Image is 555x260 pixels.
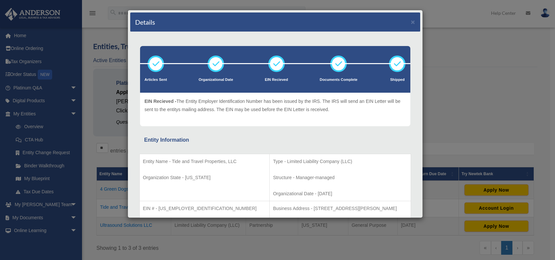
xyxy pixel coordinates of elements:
[143,174,266,182] p: Organization State - [US_STATE]
[143,204,266,213] p: EIN # - [US_EMPLOYER_IDENTIFICATION_NUMBER]
[135,17,155,27] h4: Details
[320,77,358,83] p: Documents Complete
[145,77,167,83] p: Articles Sent
[411,18,415,25] button: ×
[273,157,407,166] p: Type - Limited Liability Company (LLC)
[265,77,288,83] p: EIN Recieved
[145,99,176,104] span: EIN Recieved -
[143,157,266,166] p: Entity Name - Tide and Travel Properties, LLC
[144,135,406,145] div: Entity Information
[199,77,233,83] p: Organizational Date
[145,97,406,113] p: The Entity Employer Identification Number has been issued by the IRS. The IRS will send an EIN Le...
[273,174,407,182] p: Structure - Manager-managed
[389,77,405,83] p: Shipped
[273,204,407,213] p: Business Address - [STREET_ADDRESS][PERSON_NAME]
[273,190,407,198] p: Organizational Date - [DATE]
